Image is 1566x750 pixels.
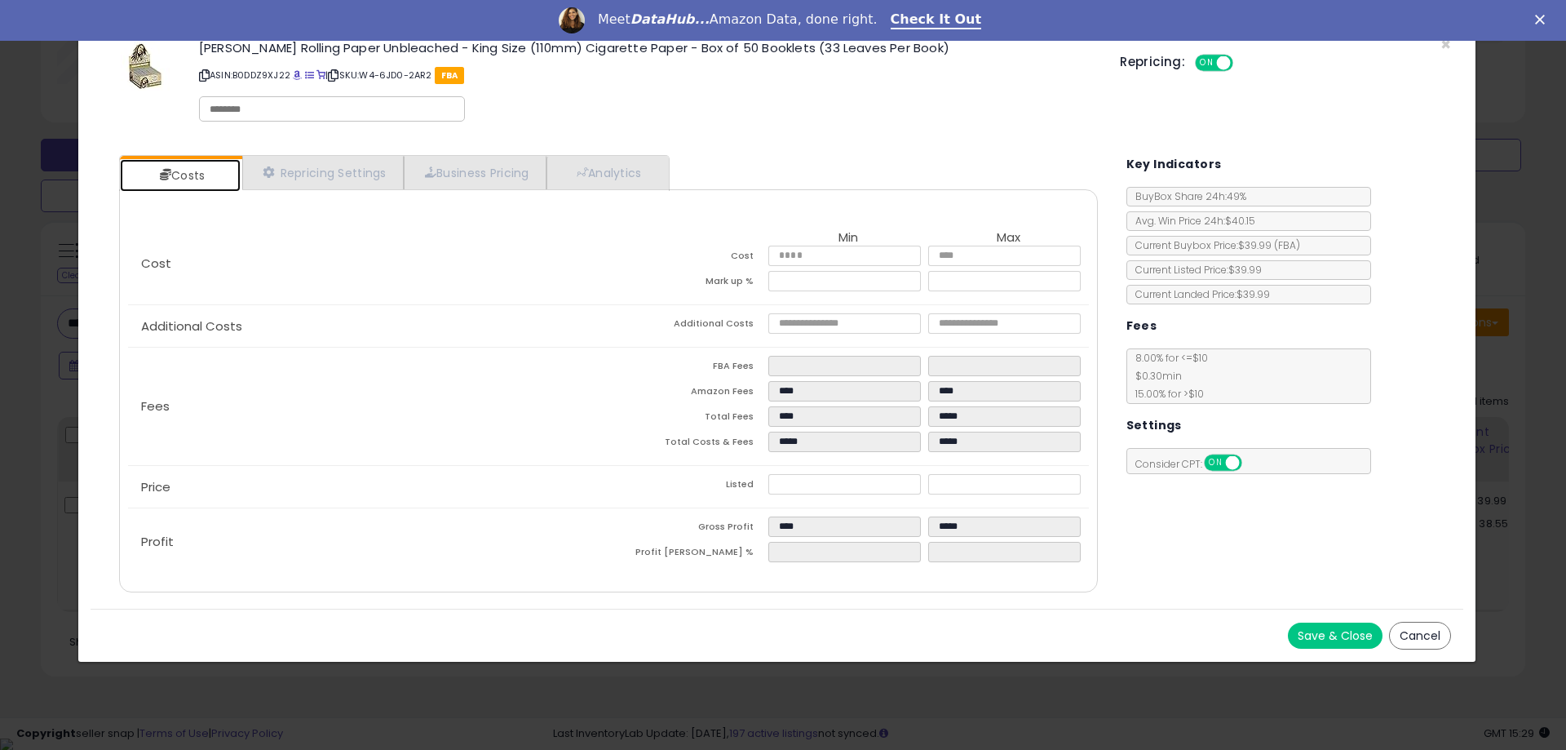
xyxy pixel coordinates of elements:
span: Current Listed Price: $39.99 [1127,263,1262,277]
span: OFF [1239,456,1265,470]
h5: Key Indicators [1126,154,1222,175]
th: Max [928,231,1088,246]
td: Total Costs & Fees [608,432,768,457]
div: Close [1535,15,1551,24]
p: Profit [128,535,608,548]
a: Repricing Settings [242,156,404,189]
span: 15.00 % for > $10 [1127,387,1204,401]
p: Price [128,481,608,494]
h5: Repricing: [1120,55,1185,69]
a: BuyBox page [293,69,302,82]
td: FBA Fees [608,356,768,381]
td: Total Fees [608,406,768,432]
span: 8.00 % for <= $10 [1127,351,1208,401]
a: Costs [120,159,241,192]
span: OFF [1231,56,1257,70]
span: $0.30 min [1127,369,1182,383]
p: ASIN: B0DDZ9XJ22 | SKU: W4-6JD0-2AR2 [199,62,1095,88]
div: Meet Amazon Data, done right. [598,11,878,28]
button: Cancel [1389,622,1451,650]
a: Check It Out [891,11,982,29]
span: ON [1197,56,1217,70]
span: Avg. Win Price 24h: $40.15 [1127,214,1255,228]
h5: Settings [1126,415,1182,436]
span: FBA [435,67,465,84]
td: Amazon Fees [608,381,768,406]
td: Mark up % [608,271,768,296]
td: Gross Profit [608,517,768,542]
span: ON [1205,456,1226,470]
button: Save & Close [1288,623,1382,649]
p: Fees [128,400,608,413]
span: BuyBox Share 24h: 49% [1127,189,1246,203]
td: Additional Costs [608,313,768,339]
td: Cost [608,246,768,271]
a: All offer listings [305,69,314,82]
i: DataHub... [630,11,710,27]
span: Current Buybox Price: [1127,238,1300,252]
img: 51HBvELa4cL._SL60_.jpg [121,42,170,91]
p: Cost [128,257,608,270]
span: ( FBA ) [1274,238,1300,252]
span: Current Landed Price: $39.99 [1127,287,1270,301]
h5: Fees [1126,316,1157,336]
span: × [1440,33,1451,56]
td: Listed [608,474,768,499]
a: Business Pricing [404,156,546,189]
th: Min [768,231,928,246]
a: Your listing only [316,69,325,82]
td: Profit [PERSON_NAME] % [608,542,768,567]
h3: [PERSON_NAME] Rolling Paper Unbleached - King Size (110mm) Cigarette Paper - Box of 50 Booklets (... [199,42,1095,54]
span: Consider CPT: [1127,457,1263,471]
a: Analytics [546,156,667,189]
p: Additional Costs [128,320,608,333]
img: Profile image for Georgie [559,7,585,33]
span: $39.99 [1238,238,1300,252]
